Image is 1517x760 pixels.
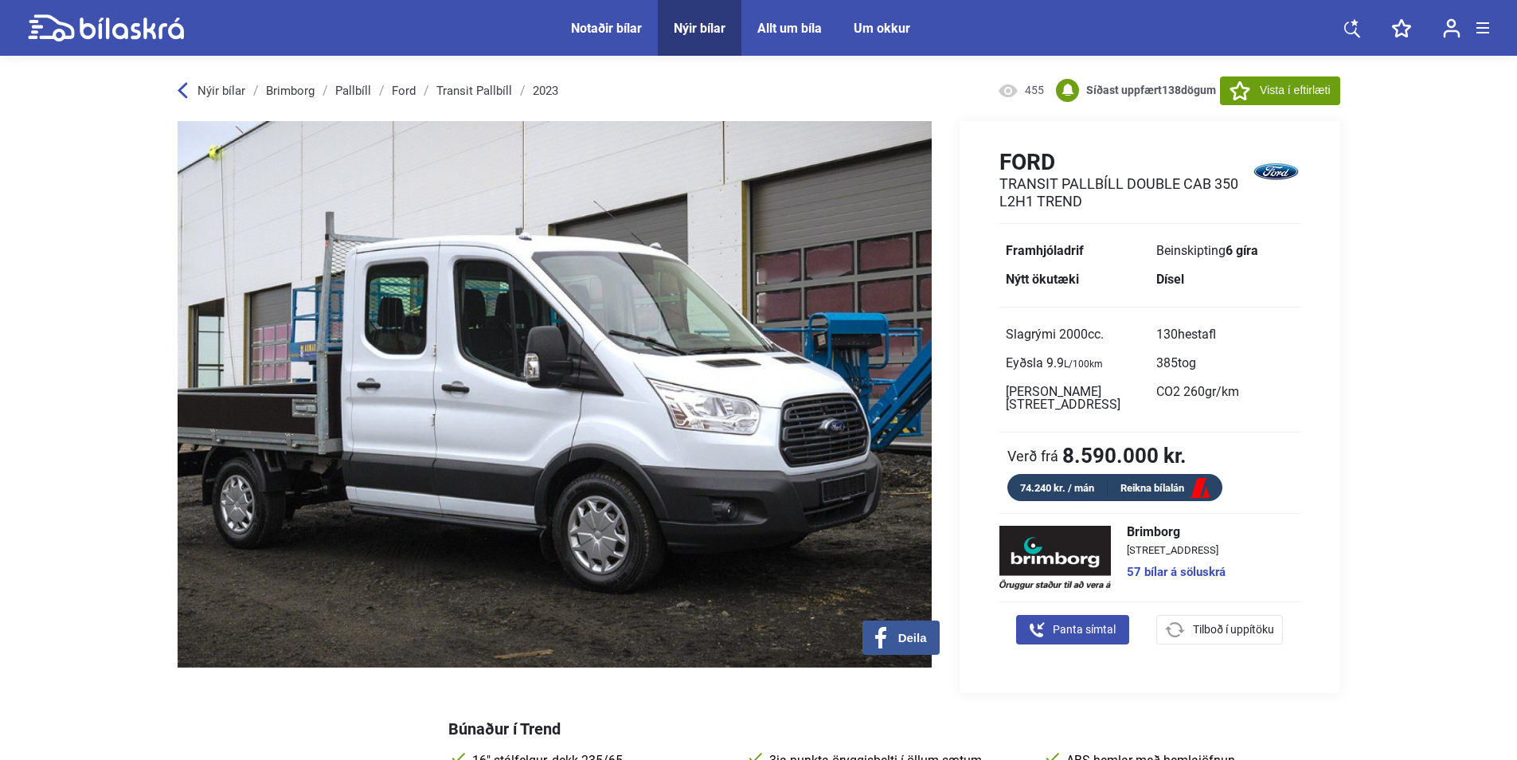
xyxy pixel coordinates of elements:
[1006,243,1084,258] b: Framhjóladrif
[436,84,512,97] a: Transit Pallbíll
[1088,327,1104,342] span: cc.
[1443,18,1460,38] img: user-login.svg
[197,84,245,98] span: Nýir bílar
[266,84,315,97] a: Brimborg
[674,21,725,36] a: Nýir bílar
[1053,621,1116,638] span: Panta símtal
[1178,355,1196,370] span: tog
[392,84,416,97] a: Ford
[1025,83,1045,99] span: 455
[1205,384,1239,399] span: gr/km
[1064,358,1103,370] sub: L/100km
[1006,384,1120,412] span: [PERSON_NAME][STREET_ADDRESS]
[1127,526,1226,539] span: Brimborg
[898,631,927,645] span: Deila
[533,84,558,97] a: 2023
[1156,243,1258,258] span: Beinskipting
[1156,355,1196,370] span: 385
[1108,479,1222,499] a: Reikna bílalán
[1006,327,1104,342] span: Slagrými 2000
[854,21,910,36] a: Um okkur
[1162,84,1181,96] span: 138
[1156,272,1184,287] b: Dísel
[1156,327,1216,342] span: 130
[1006,355,1103,370] span: Eyðsla 9.9
[999,149,1252,175] h1: Ford
[1260,82,1330,99] span: Vista í eftirlæti
[999,175,1252,210] h2: Transit Pallbíll Double Cab 350 L2H1 Trend
[862,621,940,655] button: Deila
[571,21,642,36] a: Notaðir bílar
[1006,272,1079,287] b: Nýtt ökutæki
[757,21,822,36] a: Allt um bíla
[335,84,371,97] a: Pallbíll
[1127,566,1226,578] a: 57 bílar á söluskrá
[1220,76,1339,105] button: Vista í eftirlæti
[1193,621,1274,638] span: Tilboð í uppítöku
[1178,327,1216,342] span: hestafl
[448,719,561,738] span: Búnaður í Trend
[1007,479,1108,497] div: 74.240 kr. / mán
[1062,445,1187,466] b: 8.590.000 kr.
[1127,545,1226,555] span: [STREET_ADDRESS]
[1156,384,1239,399] span: CO2 260
[1226,243,1258,258] b: 6 gíra
[1086,84,1216,96] b: Síðast uppfært dögum
[1007,448,1058,464] span: Verð frá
